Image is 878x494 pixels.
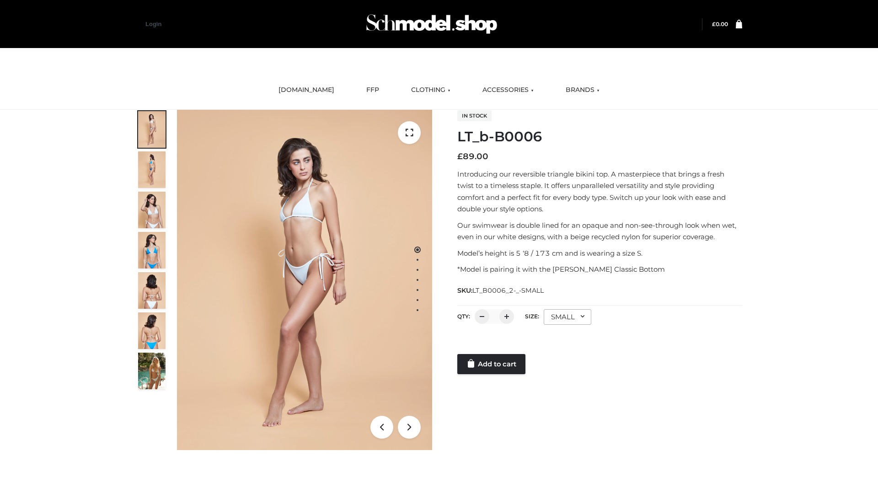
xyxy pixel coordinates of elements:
[457,129,742,145] h1: LT_b-B0006
[525,313,539,320] label: Size:
[363,6,500,42] img: Schmodel Admin 964
[457,110,492,121] span: In stock
[145,21,161,27] a: Login
[457,285,545,296] span: SKU:
[457,168,742,215] p: Introducing our reversible triangle bikini top. A masterpiece that brings a fresh twist to a time...
[457,151,488,161] bdi: 89.00
[138,312,166,349] img: ArielClassicBikiniTop_CloudNine_AzureSky_OW114ECO_8-scaled.jpg
[476,80,541,100] a: ACCESSORIES
[544,309,591,325] div: SMALL
[404,80,457,100] a: CLOTHING
[457,151,463,161] span: £
[712,21,716,27] span: £
[272,80,341,100] a: [DOMAIN_NAME]
[457,247,742,259] p: Model’s height is 5 ‘8 / 173 cm and is wearing a size S.
[138,111,166,148] img: ArielClassicBikiniTop_CloudNine_AzureSky_OW114ECO_1-scaled.jpg
[457,263,742,275] p: *Model is pairing it with the [PERSON_NAME] Classic Bottom
[457,354,525,374] a: Add to cart
[177,110,432,450] img: ArielClassicBikiniTop_CloudNine_AzureSky_OW114ECO_1
[138,192,166,228] img: ArielClassicBikiniTop_CloudNine_AzureSky_OW114ECO_3-scaled.jpg
[138,272,166,309] img: ArielClassicBikiniTop_CloudNine_AzureSky_OW114ECO_7-scaled.jpg
[712,21,728,27] bdi: 0.00
[457,220,742,243] p: Our swimwear is double lined for an opaque and non-see-through look when wet, even in our white d...
[359,80,386,100] a: FFP
[457,313,470,320] label: QTY:
[138,151,166,188] img: ArielClassicBikiniTop_CloudNine_AzureSky_OW114ECO_2-scaled.jpg
[138,232,166,268] img: ArielClassicBikiniTop_CloudNine_AzureSky_OW114ECO_4-scaled.jpg
[559,80,606,100] a: BRANDS
[472,286,544,295] span: LT_B0006_2-_-SMALL
[138,353,166,389] img: Arieltop_CloudNine_AzureSky2.jpg
[712,21,728,27] a: £0.00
